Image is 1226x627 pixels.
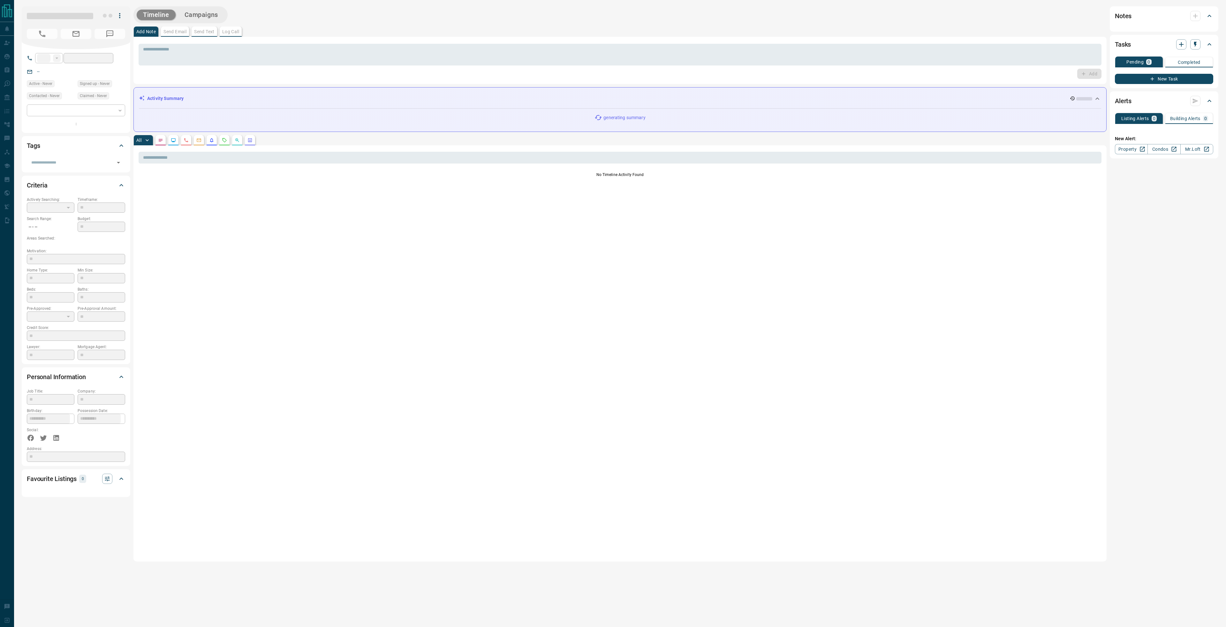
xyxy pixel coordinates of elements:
[27,222,74,232] p: -- - --
[78,267,125,273] p: Min Size:
[27,235,125,241] p: Areas Searched:
[1178,60,1200,65] p: Completed
[29,80,52,87] span: Active - Never
[27,287,74,292] p: Beds:
[27,408,74,414] p: Birthday:
[27,474,77,484] h2: Favourite Listings
[78,388,125,394] p: Company:
[27,372,86,382] h2: Personal Information
[1121,116,1149,121] p: Listing Alerts
[1115,8,1213,24] div: Notes
[61,29,91,39] span: No Email
[1147,144,1180,154] a: Condos
[235,138,240,143] svg: Opportunities
[1147,60,1150,64] p: 0
[27,446,125,452] p: Address:
[222,138,227,143] svg: Requests
[27,306,74,311] p: Pre-Approved:
[136,29,156,34] p: Add Note
[27,29,57,39] span: No Number
[27,178,125,193] div: Criteria
[139,93,1101,104] div: Activity Summary
[27,267,74,273] p: Home Type:
[1115,96,1131,106] h2: Alerts
[114,158,123,167] button: Open
[27,141,40,151] h2: Tags
[1115,135,1213,142] p: New Alert:
[27,138,125,153] div: Tags
[78,287,125,292] p: Baths:
[171,138,176,143] svg: Lead Browsing Activity
[209,138,214,143] svg: Listing Alerts
[27,471,125,486] div: Favourite Listings0
[1153,116,1155,121] p: 0
[78,197,125,203] p: Timeframe:
[78,344,125,350] p: Mortgage Agent:
[29,93,60,99] span: Contacted - Never
[1115,39,1131,50] h2: Tasks
[1115,37,1213,52] div: Tasks
[178,10,224,20] button: Campaigns
[37,69,40,74] a: --
[1115,74,1213,84] button: New Task
[27,216,74,222] p: Search Range:
[247,138,253,143] svg: Agent Actions
[139,172,1101,178] p: No Timeline Activity Found
[78,408,125,414] p: Possession Date:
[27,344,74,350] p: Lawyer:
[603,114,645,121] p: generating summary
[1115,11,1131,21] h2: Notes
[27,325,125,331] p: Credit Score:
[1115,93,1213,109] div: Alerts
[27,427,74,433] p: Social:
[78,216,125,222] p: Budget:
[80,93,107,99] span: Claimed - Never
[27,180,48,190] h2: Criteria
[81,475,84,482] p: 0
[80,80,110,87] span: Signed up - Never
[136,138,141,142] p: All
[27,388,74,394] p: Job Title:
[196,138,201,143] svg: Emails
[27,369,125,385] div: Personal Information
[1115,144,1148,154] a: Property
[1180,144,1213,154] a: Mr.Loft
[27,248,125,254] p: Motivation:
[1204,116,1207,121] p: 0
[78,306,125,311] p: Pre-Approval Amount:
[1170,116,1200,121] p: Building Alerts
[1126,60,1144,64] p: Pending
[147,95,184,102] p: Activity Summary
[95,29,125,39] span: No Number
[184,138,189,143] svg: Calls
[158,138,163,143] svg: Notes
[27,197,74,203] p: Actively Searching:
[137,10,176,20] button: Timeline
